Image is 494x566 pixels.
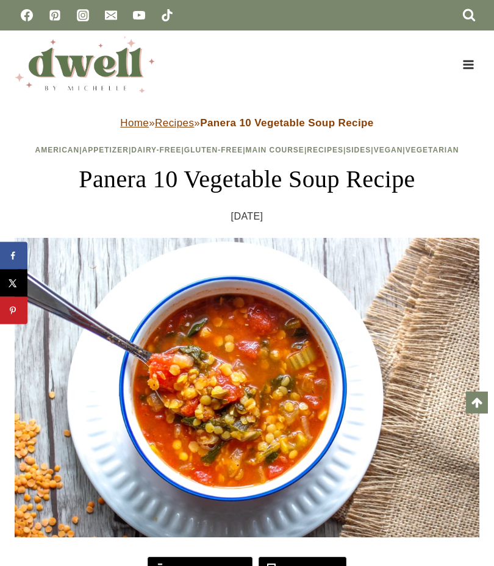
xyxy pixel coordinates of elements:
a: Main Course [246,146,304,154]
a: Gluten-Free [184,146,243,154]
a: TikTok [155,3,179,27]
time: [DATE] [231,207,263,226]
a: YouTube [127,3,151,27]
a: Recipes [307,146,343,154]
a: American [35,146,80,154]
a: Vegetarian [406,146,459,154]
button: Open menu [457,55,479,74]
span: » » [120,117,373,129]
img: DWELL by michelle [15,37,155,93]
a: Appetizer [82,146,129,154]
img: Panera soup in a bowl [15,238,479,537]
strong: Panera 10 Vegetable Soup Recipe [200,117,374,129]
h1: Panera 10 Vegetable Soup Recipe [15,161,479,198]
a: Pinterest [43,3,67,27]
a: Instagram [71,3,95,27]
a: Vegan [374,146,403,154]
button: View Search Form [459,5,479,26]
a: Home [120,117,149,129]
a: Recipes [155,117,194,129]
a: Sides [346,146,371,154]
a: Dairy-Free [131,146,181,154]
a: Scroll to top [466,392,488,414]
a: Email [99,3,123,27]
span: | | | | | | | | [35,146,459,154]
a: Facebook [15,3,39,27]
